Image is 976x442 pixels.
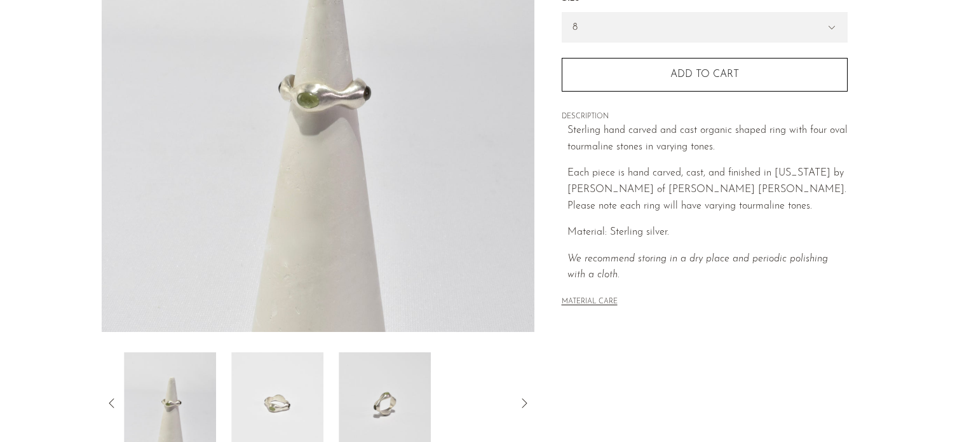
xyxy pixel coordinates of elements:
p: Sterling hand carved and cast organic shaped ring with four oval tourmaline stones in varying tones. [567,123,848,155]
i: We recommend storing in a dry place and periodic polishing with a cloth. [567,254,828,280]
span: DESCRIPTION [562,111,848,123]
span: Add to cart [670,69,739,79]
button: Add to cart [562,58,848,91]
p: Material: Sterling silver. [567,224,848,241]
button: MATERIAL CARE [562,298,618,307]
p: Each piece is hand carved, cast, and finished in [US_STATE] by [PERSON_NAME] of [PERSON_NAME] [PE... [567,165,848,214]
